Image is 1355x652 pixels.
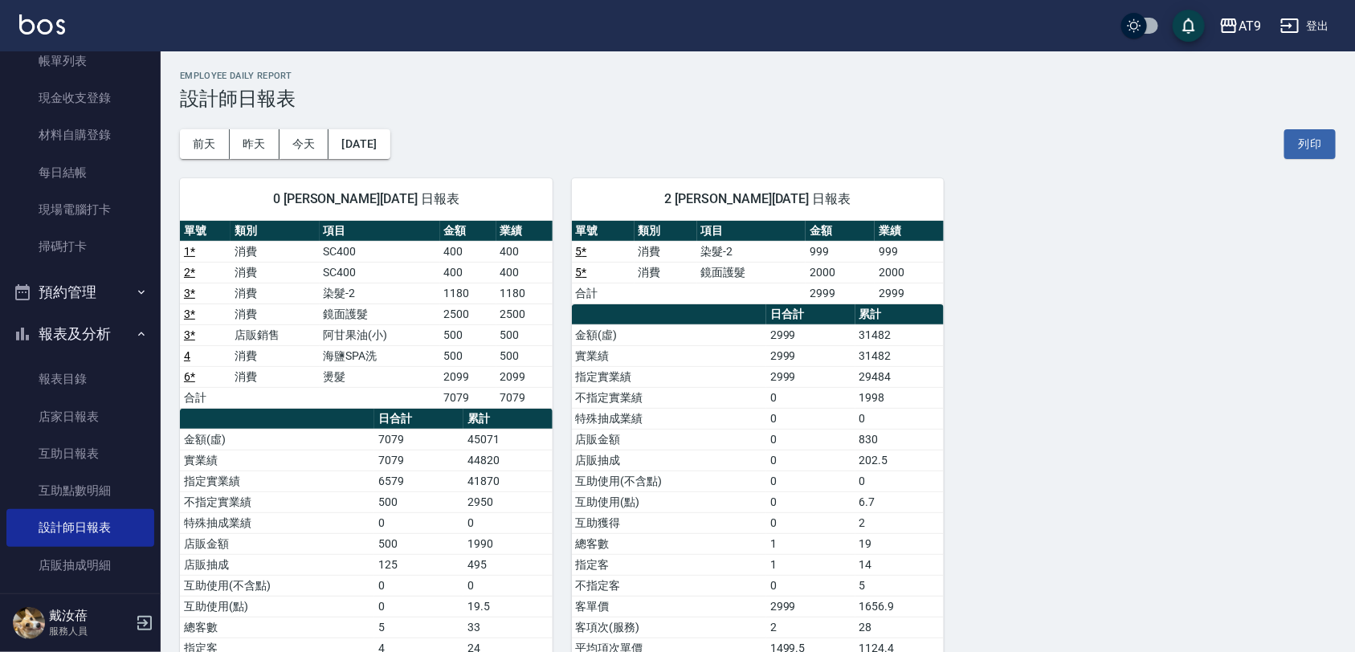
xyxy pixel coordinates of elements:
a: 材料自購登錄 [6,116,154,153]
th: 日合計 [766,304,855,325]
th: 累計 [855,304,945,325]
th: 業績 [875,221,944,242]
td: 1180 [496,283,553,304]
td: 2500 [496,304,553,324]
td: 830 [855,429,945,450]
td: 2950 [463,491,553,512]
td: 500 [440,324,496,345]
td: 1180 [440,283,496,304]
td: 店販銷售 [231,324,319,345]
td: 阿甘果油(小) [320,324,440,345]
button: 報表及分析 [6,313,154,355]
a: 互助日報表 [6,435,154,472]
td: 總客數 [180,617,374,638]
span: 2 [PERSON_NAME][DATE] 日報表 [591,191,925,207]
table: a dense table [180,221,553,409]
td: 2999 [806,283,875,304]
td: 店販金額 [180,533,374,554]
td: 2999 [766,596,855,617]
td: SC400 [320,241,440,262]
h5: 戴汝蓓 [49,608,131,624]
td: 消費 [231,241,319,262]
button: save [1173,10,1205,42]
td: 7079 [374,450,463,471]
td: 2099 [440,366,496,387]
button: 列印 [1284,129,1336,159]
td: 特殊抽成業績 [180,512,374,533]
td: 31482 [855,345,945,366]
a: 現場電腦打卡 [6,191,154,228]
td: 金額(虛) [572,324,766,345]
table: a dense table [572,221,945,304]
td: 1 [766,554,855,575]
td: 金額(虛) [180,429,374,450]
td: 鏡面護髮 [320,304,440,324]
td: 消費 [635,262,697,283]
td: 19 [855,533,945,554]
td: 2500 [440,304,496,324]
th: 累計 [463,409,553,430]
td: 0 [766,429,855,450]
td: 2999 [766,324,855,345]
td: 實業績 [180,450,374,471]
td: 2099 [496,366,553,387]
h2: Employee Daily Report [180,71,1336,81]
button: [DATE] [329,129,390,159]
th: 類別 [231,221,319,242]
td: 41870 [463,471,553,491]
td: 999 [806,241,875,262]
td: 指定實業績 [572,366,766,387]
td: 2 [766,617,855,638]
td: 500 [496,324,553,345]
td: 互助使用(點) [180,596,374,617]
div: AT9 [1239,16,1261,36]
td: 互助獲得 [572,512,766,533]
th: 類別 [635,221,697,242]
a: 互助點數明細 [6,472,154,509]
td: 0 [374,596,463,617]
td: 消費 [231,262,319,283]
td: 6579 [374,471,463,491]
button: 前天 [180,129,230,159]
td: 2999 [766,366,855,387]
td: 指定實業績 [180,471,374,491]
td: 2000 [806,262,875,283]
td: 染髮-2 [320,283,440,304]
a: 店販抽成明細 [6,547,154,584]
td: 染髮-2 [697,241,806,262]
td: 0 [766,450,855,471]
td: 店販抽成 [572,450,766,471]
a: 每日結帳 [6,154,154,191]
td: 0 [855,408,945,429]
img: Person [13,607,45,639]
td: 400 [440,262,496,283]
td: 14 [855,554,945,575]
td: 消費 [635,241,697,262]
td: 0 [766,471,855,491]
button: 今天 [280,129,329,159]
td: 2999 [875,283,944,304]
td: 客單價 [572,596,766,617]
a: 掃碼打卡 [6,228,154,265]
td: 不指定客 [572,575,766,596]
td: 2999 [766,345,855,366]
td: 消費 [231,366,319,387]
a: 帳單列表 [6,43,154,79]
td: 0 [374,512,463,533]
td: 消費 [231,345,319,366]
td: 495 [463,554,553,575]
th: 日合計 [374,409,463,430]
td: 31482 [855,324,945,345]
a: 報表目錄 [6,361,154,397]
a: 現金收支登錄 [6,79,154,116]
td: 0 [855,471,945,491]
td: 500 [496,345,553,366]
td: 29484 [855,366,945,387]
th: 金額 [440,221,496,242]
td: 33 [463,617,553,638]
td: 202.5 [855,450,945,471]
td: 消費 [231,304,319,324]
td: 7079 [374,429,463,450]
th: 金額 [806,221,875,242]
td: 指定客 [572,554,766,575]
